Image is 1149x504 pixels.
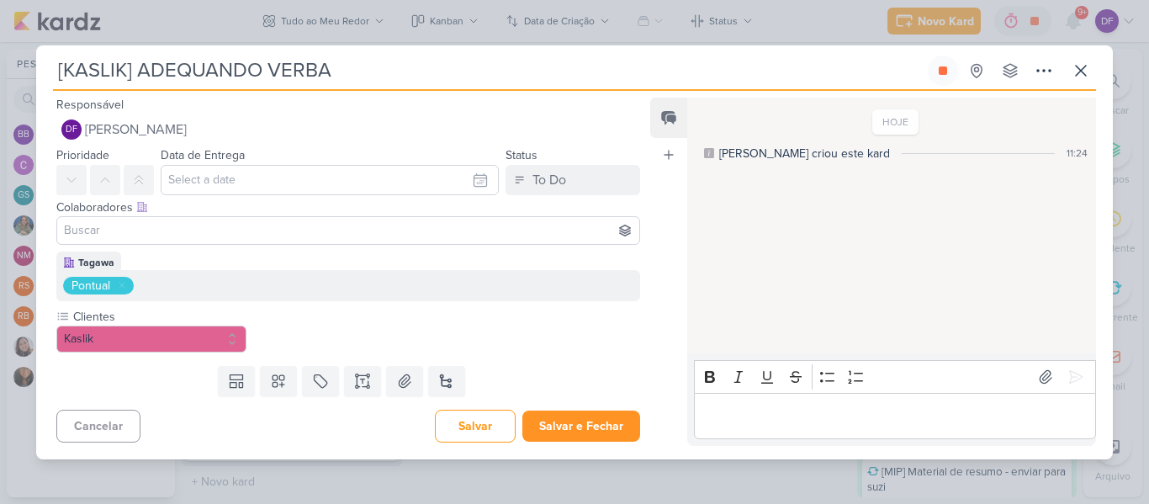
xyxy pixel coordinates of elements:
button: DF [PERSON_NAME] [56,114,640,145]
p: DF [66,125,77,135]
div: Colaboradores [56,199,640,216]
div: Pontual [71,277,110,294]
div: Editor toolbar [694,360,1096,393]
div: Parar relógio [936,64,950,77]
div: Diego Freitas [61,119,82,140]
div: Tagawa [78,255,114,270]
div: To Do [532,170,566,190]
button: Salvar [435,410,516,443]
button: Kaslik [56,326,246,353]
input: Buscar [61,220,636,241]
label: Prioridade [56,148,109,162]
label: Clientes [71,308,246,326]
div: 11:24 [1067,146,1088,161]
div: [PERSON_NAME] criou este kard [719,145,890,162]
button: Salvar e Fechar [522,411,640,442]
input: Select a date [161,165,499,195]
input: Kard Sem Título [53,56,924,86]
button: Cancelar [56,410,140,443]
label: Data de Entrega [161,148,245,162]
label: Status [506,148,537,162]
label: Responsável [56,98,124,112]
span: [PERSON_NAME] [85,119,187,140]
button: To Do [506,165,640,195]
div: Editor editing area: main [694,393,1096,439]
